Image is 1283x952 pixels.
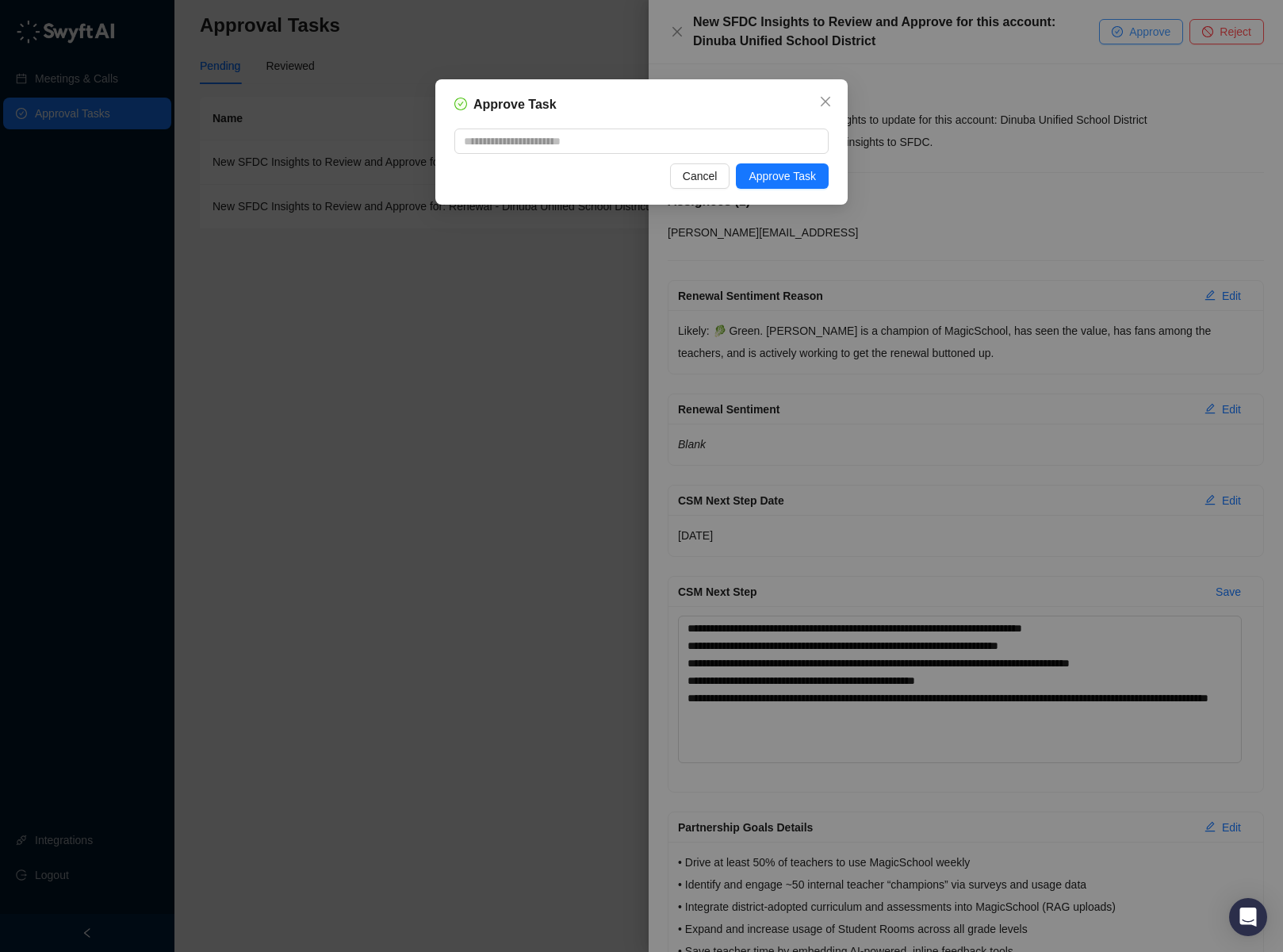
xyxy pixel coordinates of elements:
span: Cancel [683,167,718,185]
div: Open Intercom Messenger [1229,898,1267,936]
button: Close [813,89,838,114]
button: Approve Task [736,163,829,189]
button: Cancel [670,163,730,189]
span: close [819,95,832,108]
span: Approve Task [749,167,816,185]
h5: Approve Task [473,95,557,114]
span: check-circle [454,98,467,110]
